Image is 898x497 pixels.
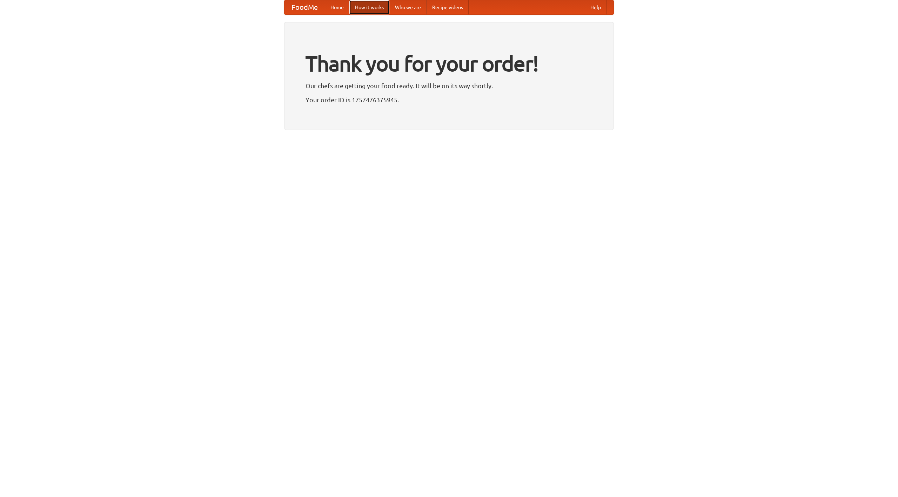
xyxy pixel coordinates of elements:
[306,47,592,80] h1: Thank you for your order!
[427,0,469,14] a: Recipe videos
[585,0,607,14] a: Help
[306,94,592,105] p: Your order ID is 1757476375945.
[284,0,325,14] a: FoodMe
[325,0,349,14] a: Home
[349,0,389,14] a: How it works
[389,0,427,14] a: Who we are
[306,80,592,91] p: Our chefs are getting your food ready. It will be on its way shortly.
